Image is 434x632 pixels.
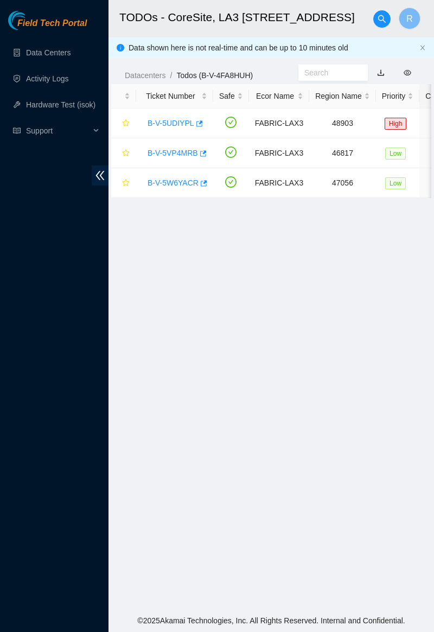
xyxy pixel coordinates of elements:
[148,149,198,157] a: B-V-5VP4MRB
[13,127,21,135] span: read
[309,108,376,138] td: 48903
[148,119,194,127] a: B-V-5UDIYPL
[374,15,390,23] span: search
[225,176,237,188] span: check-circle
[26,48,71,57] a: Data Centers
[8,20,87,34] a: Akamai TechnologiesField Tech Portal
[122,179,130,188] span: star
[122,119,130,128] span: star
[225,146,237,158] span: check-circle
[309,168,376,198] td: 47056
[8,11,55,30] img: Akamai Technologies
[117,144,130,162] button: star
[419,44,426,52] button: close
[170,71,172,80] span: /
[122,149,130,158] span: star
[148,178,199,187] a: B-V-5W6YACR
[385,177,406,189] span: Low
[304,67,353,79] input: Search
[125,71,165,80] a: Datacenters
[377,68,385,77] a: download
[406,12,413,25] span: R
[249,168,309,198] td: FABRIC-LAX3
[108,609,434,632] footer: © 2025 Akamai Technologies, Inc. All Rights Reserved. Internal and Confidential.
[26,120,90,142] span: Support
[385,118,407,130] span: High
[399,8,420,29] button: R
[385,148,406,159] span: Low
[26,100,95,109] a: Hardware Test (isok)
[309,138,376,168] td: 46817
[373,10,391,28] button: search
[117,174,130,191] button: star
[404,69,411,76] span: eye
[26,74,69,83] a: Activity Logs
[17,18,87,29] span: Field Tech Portal
[249,138,309,168] td: FABRIC-LAX3
[369,64,393,81] button: download
[249,108,309,138] td: FABRIC-LAX3
[117,114,130,132] button: star
[225,117,237,128] span: check-circle
[176,71,253,80] a: Todos (B-V-4FA8HUH)
[92,165,108,186] span: double-left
